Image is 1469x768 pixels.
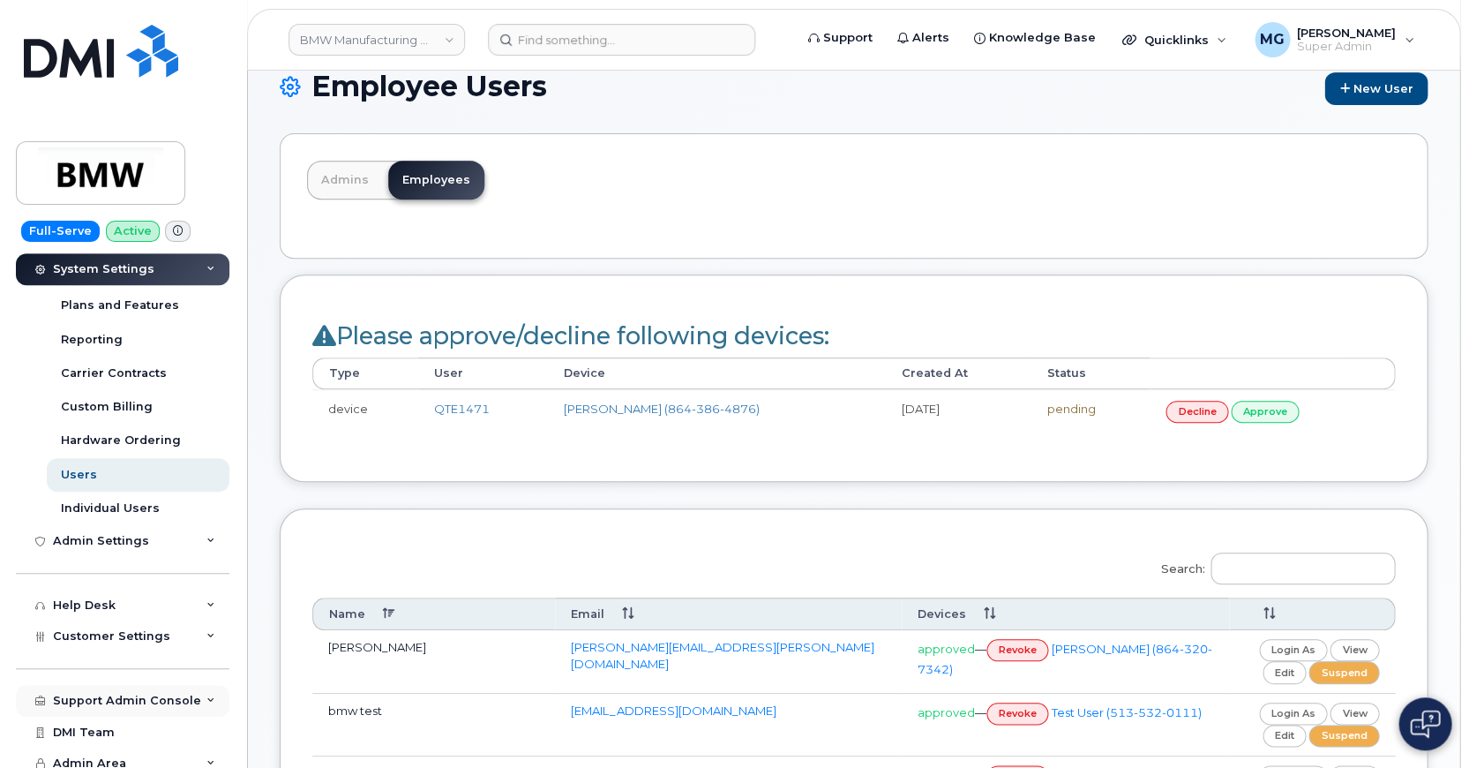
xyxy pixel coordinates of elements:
span: MG [1260,29,1285,50]
input: Find something... [488,24,755,56]
a: [PERSON_NAME] (864-320-7342) [918,642,1212,676]
a: decline [1165,401,1228,423]
a: revoke [986,703,1049,725]
td: device [312,389,418,433]
img: Open chat [1410,710,1440,738]
td: pending [1031,389,1150,433]
th: Devices: activate to sort column ascending [902,598,1230,630]
span: Support [823,29,873,47]
a: view [1330,639,1379,661]
span: Alerts [912,29,949,47]
th: : activate to sort column ascending [1229,598,1395,630]
a: Alerts [885,20,962,56]
td: [DATE] [886,389,1031,433]
a: edit [1263,725,1307,747]
th: Status [1031,358,1150,389]
a: suspend [1308,725,1379,747]
span: approved [918,642,975,656]
td: — [902,630,1230,693]
a: [PERSON_NAME][EMAIL_ADDRESS][PERSON_NAME][DOMAIN_NAME] [571,640,874,671]
a: Employees [388,161,484,200]
a: Knowledge Base [962,20,1108,56]
a: approve [1231,401,1300,423]
span: Quicklinks [1143,33,1208,47]
a: [EMAIL_ADDRESS][DOMAIN_NAME] [571,704,776,718]
th: Email: activate to sort column ascending [555,598,902,630]
div: Monique Garlington [1242,22,1427,57]
th: Name: activate to sort column descending [312,598,555,630]
a: view [1330,703,1379,725]
a: Test User (513-532-0111) [1051,704,1201,719]
td: [PERSON_NAME] [312,630,555,693]
a: Admins [307,161,383,200]
a: edit [1263,661,1307,683]
a: suspend [1308,661,1379,683]
a: New User [1324,72,1428,105]
span: [PERSON_NAME] [1297,26,1396,40]
input: Search: [1210,553,1395,584]
a: login as [1259,639,1328,661]
h1: Employee Users [280,71,1428,105]
th: Type [312,358,418,389]
th: Created At [886,358,1031,389]
a: login as [1259,703,1328,725]
th: User [418,358,548,389]
td: — [902,694,1230,757]
a: [PERSON_NAME] (864-386-4876) [564,402,760,416]
div: Quicklinks [1110,22,1239,57]
a: QTE1471 [434,402,490,416]
label: Search: [1150,541,1395,591]
a: Support [796,20,885,56]
span: Knowledge Base [989,29,1096,47]
th: Device [548,358,886,389]
a: BMW Manufacturing Co LLC [289,24,465,56]
td: bmw test [312,694,555,757]
span: Super Admin [1297,40,1396,54]
a: revoke [986,639,1049,661]
span: approved [918,704,975,719]
h2: Please approve/decline following devices: [312,323,1395,350]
